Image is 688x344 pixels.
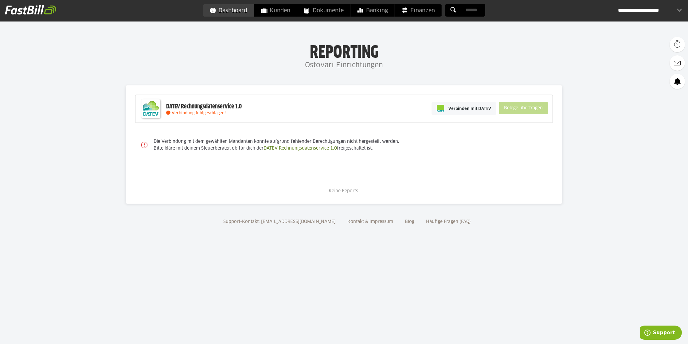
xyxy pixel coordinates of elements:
a: Finanzen [395,4,442,17]
img: fastbill_logo_white.png [5,5,56,15]
a: Verbinden mit DATEV [432,102,496,115]
a: DATEV Rechnungsdatenservice 1.0 [264,146,337,150]
a: Kunden [254,4,297,17]
span: Verbinden mit DATEV [448,105,491,111]
span: Dokumente [304,4,344,17]
a: Blog [403,220,416,224]
sl-button: Belege übertragen [499,102,548,114]
a: Dokumente [297,4,350,17]
iframe: Öffnet ein Widget, in dem Sie weitere Informationen finden [640,326,682,341]
h1: Reporting [61,43,627,59]
span: Dashboard [210,4,247,17]
img: DATEV-Datenservice Logo [139,96,163,121]
a: Häufige Fragen (FAQ) [424,220,473,224]
div: DATEV Rechnungsdatenservice 1.0 [166,103,242,111]
span: Keine Reports. [329,189,359,193]
a: Support-Kontakt: [EMAIL_ADDRESS][DOMAIN_NAME] [221,220,338,224]
a: Banking [351,4,395,17]
span: Verbindung fehlgeschlagen! [172,111,226,115]
span: Banking [358,4,388,17]
a: Dashboard [203,4,254,17]
span: Kunden [261,4,290,17]
img: pi-datev-logo-farbig-24.svg [437,105,444,112]
a: Kontakt & Impressum [345,220,395,224]
span: Finanzen [402,4,435,17]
